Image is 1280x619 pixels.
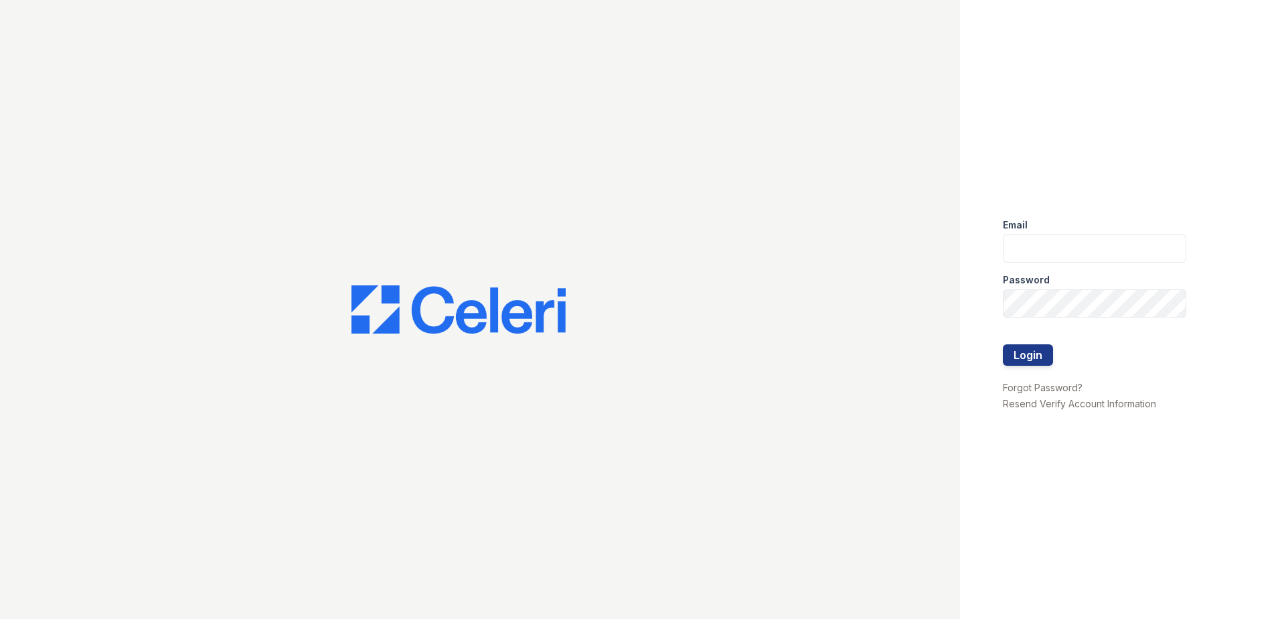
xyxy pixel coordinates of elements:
[1003,382,1083,393] a: Forgot Password?
[351,285,566,334] img: CE_Logo_Blue-a8612792a0a2168367f1c8372b55b34899dd931a85d93a1a3d3e32e68fde9ad4.png
[1003,273,1050,287] label: Password
[1003,218,1028,232] label: Email
[1003,344,1053,366] button: Login
[1003,398,1156,409] a: Resend Verify Account Information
